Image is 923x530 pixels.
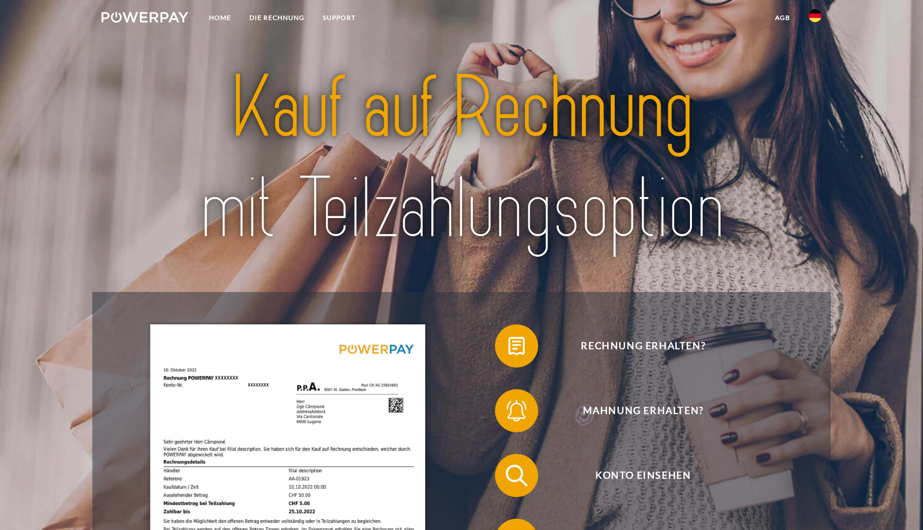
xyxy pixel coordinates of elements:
[503,397,530,424] img: qb_bell.svg
[101,12,188,23] img: logo-powerpay-white.svg
[503,332,530,359] img: qb_bill.svg
[511,454,776,497] span: Konto einsehen
[495,389,776,432] button: Mahnung erhalten?
[511,324,776,368] span: Rechnung erhalten?
[200,8,240,28] a: Home
[809,9,822,22] img: de
[240,8,314,28] a: DIE RECHNUNG
[495,324,776,368] button: Rechnung erhalten?
[495,454,776,497] button: Konto einsehen
[511,389,776,432] span: Mahnung erhalten?
[314,8,365,28] a: SUPPORT
[137,53,786,264] img: title-powerpay_de.svg
[503,462,530,489] img: qb_search.svg
[766,8,799,28] a: agb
